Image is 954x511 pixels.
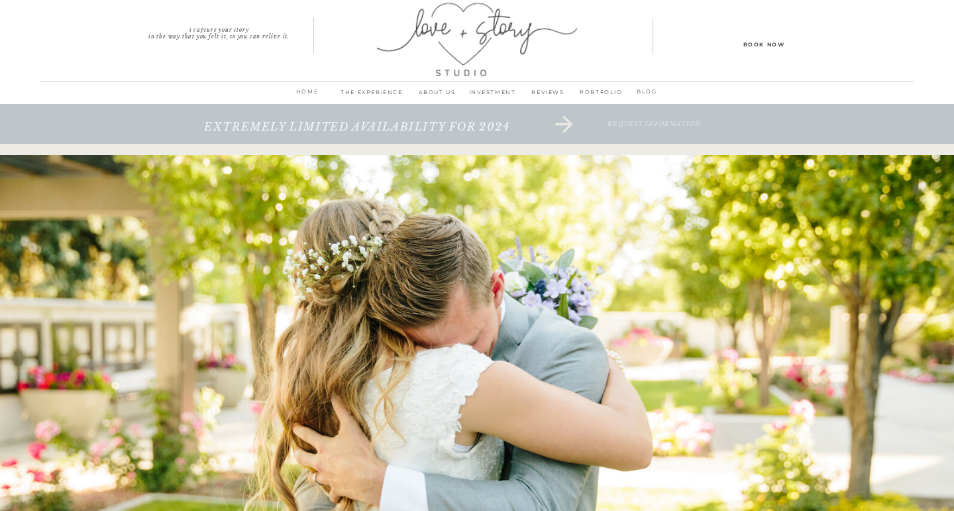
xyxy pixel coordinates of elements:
[464,87,520,105] a: INVESTMENT
[537,121,771,147] a: request information
[124,27,314,36] a: I capture your storyin the way that you felt it, so you can relive it.
[124,27,314,36] p: I capture your story in the way that you felt it, so you can relive it.
[520,87,576,105] a: REVIEWS
[576,87,627,105] a: PORTFOLIO
[334,87,409,105] a: THE EXPERIENCE
[704,39,823,48] a: Book Now
[290,86,325,105] a: home
[409,87,464,105] a: ABOUT us
[629,86,664,99] a: BLOG
[160,121,555,147] a: extremely limited availability for 2024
